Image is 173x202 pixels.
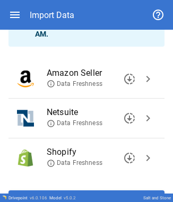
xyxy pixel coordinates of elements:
[142,152,154,164] span: chevron_right
[47,80,102,89] span: Data Freshness
[47,119,102,128] span: Data Freshness
[123,152,136,164] span: downloading
[47,146,139,159] span: Shopify
[142,112,154,125] span: chevron_right
[30,196,47,200] span: v 6.0.106
[2,195,6,199] img: Drivepoint
[8,196,47,200] div: Drivepoint
[143,196,171,200] div: Salt and Stone
[47,159,102,168] span: Data Freshness
[17,150,34,166] img: Shopify
[17,71,34,87] img: Amazon Seller
[49,196,76,200] div: Model
[123,112,136,125] span: downloading
[35,19,141,38] b: [DATE] 07:16 AM .
[30,10,74,20] div: Import Data
[123,73,136,85] span: downloading
[142,73,154,85] span: chevron_right
[47,67,139,80] span: Amazon Seller
[17,110,34,127] img: Netsuite
[64,196,76,200] span: v 5.0.2
[47,106,139,119] span: Netsuite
